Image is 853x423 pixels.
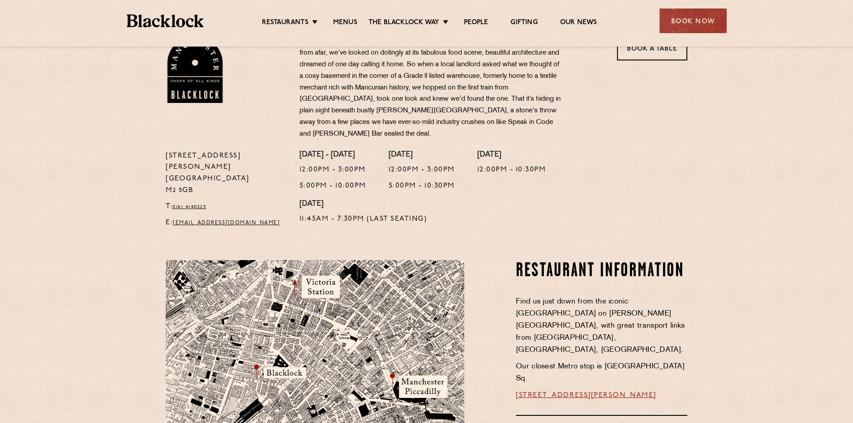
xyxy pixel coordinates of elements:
p: 5:00pm - 10:00pm [300,180,366,192]
a: Menus [333,18,357,28]
a: People [464,18,488,28]
h4: [DATE] [389,150,455,160]
p: 12:00pm - 3:00pm [300,164,366,176]
p: 11:45am - 7:30pm (Last Seating) [300,214,427,225]
h4: [DATE] - [DATE] [300,150,366,160]
p: T: [166,201,286,213]
p: 5:00pm - 10:30pm [389,180,455,192]
span: Find us just down from the iconic [GEOGRAPHIC_DATA] on [PERSON_NAME][GEOGRAPHIC_DATA], with great... [516,298,685,354]
img: BL_Textured_Logo-footer-cropped.svg [127,14,204,27]
a: [STREET_ADDRESS][PERSON_NAME] [516,392,656,399]
h4: [DATE] [300,200,427,209]
a: The Blacklock Way [369,18,439,28]
p: E: [166,217,286,229]
p: 12:00pm - 10:30pm [477,164,546,176]
a: Book a Table [617,36,687,60]
a: [EMAIL_ADDRESS][DOMAIN_NAME] [173,220,280,226]
a: 0161 4140225 [172,204,206,209]
h4: [DATE] [477,150,546,160]
p: [STREET_ADDRESS][PERSON_NAME] [GEOGRAPHIC_DATA] M2 5GB [166,150,286,197]
div: Book Now [660,9,727,33]
a: Restaurants [262,18,309,28]
h2: Restaurant Information [516,260,687,282]
p: For some time now, we’ve held [GEOGRAPHIC_DATA] close to our hearts. Admirers from afar, we’ve lo... [300,36,564,140]
span: Our closest Metro stop is [GEOGRAPHIC_DATA] Sq. [516,363,685,382]
img: BL_Manchester_Logo-bleed.png [166,36,224,103]
a: Gifting [510,18,537,28]
a: Our News [560,18,597,28]
p: 12:00pm - 3:00pm [389,164,455,176]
